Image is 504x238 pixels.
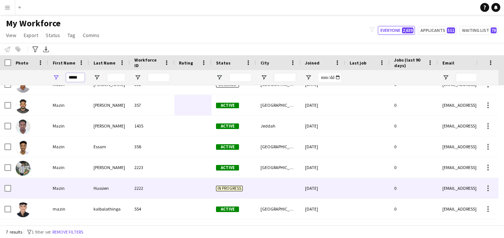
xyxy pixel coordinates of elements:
input: Joined Filter Input [318,73,341,82]
div: 0 [390,136,438,157]
div: [GEOGRAPHIC_DATA] [256,199,301,219]
a: Comms [80,30,102,40]
span: Photo [16,60,28,66]
span: 79 [491,27,497,33]
span: Active [216,206,239,212]
span: Active [216,144,239,150]
button: Open Filter Menu [261,74,267,81]
button: Open Filter Menu [442,74,449,81]
div: Mazin [48,178,89,198]
div: [GEOGRAPHIC_DATA] [256,95,301,115]
div: [PERSON_NAME] [89,157,130,178]
div: [GEOGRAPHIC_DATA] [256,136,301,157]
a: Status [43,30,63,40]
div: 0 [390,199,438,219]
div: [DATE] [301,157,345,178]
div: [PERSON_NAME] [89,95,130,115]
button: Open Filter Menu [53,74,59,81]
div: [PERSON_NAME] [89,116,130,136]
a: Tag [65,30,78,40]
div: [DATE] [301,116,345,136]
app-action-btn: Export XLSX [42,45,50,54]
span: Status [216,60,230,66]
input: First Name Filter Input [66,73,85,82]
input: City Filter Input [274,73,296,82]
div: 0 [390,178,438,198]
span: Last job [350,60,366,66]
div: 0 [390,116,438,136]
span: City [261,60,269,66]
button: Open Filter Menu [94,74,100,81]
div: [DATE] [301,136,345,157]
span: 2,639 [402,27,413,33]
div: mazin [48,199,89,219]
span: 511 [447,27,455,33]
span: Email [442,60,454,66]
span: Last Name [94,60,115,66]
div: 358 [130,136,174,157]
div: 1435 [130,116,174,136]
img: Mazin Hussein [16,161,30,176]
span: Jobs (last 90 days) [394,57,425,68]
button: Open Filter Menu [216,74,223,81]
button: Open Filter Menu [134,74,141,81]
button: Waiting list79 [459,26,498,35]
span: Rating [179,60,193,66]
span: Active [216,123,239,129]
div: Essam [89,136,130,157]
div: 0 [390,157,438,178]
span: Workforce ID [134,57,161,68]
div: [DATE] [301,199,345,219]
span: First Name [53,60,75,66]
div: Mazin [48,116,89,136]
img: Mazin Elamin [16,119,30,134]
img: Mazin Abdelfattah [16,78,30,93]
div: 554 [130,199,174,219]
img: Mazin Essam [16,140,30,155]
div: 2223 [130,157,174,178]
input: Last Name Filter Input [107,73,125,82]
div: 357 [130,95,174,115]
div: 2222 [130,178,174,198]
div: Mazin [48,157,89,178]
div: Hussien [89,178,130,198]
div: Mazin [48,95,89,115]
span: View [6,32,16,39]
span: Status [46,32,60,39]
span: Active [216,103,239,108]
input: Status Filter Input [229,73,252,82]
a: Export [21,30,41,40]
app-action-btn: Advanced filters [31,45,40,54]
button: Remove filters [51,228,85,236]
span: My Workforce [6,18,60,29]
div: Mazin [48,136,89,157]
button: Everyone2,639 [378,26,415,35]
span: Joined [305,60,320,66]
div: 0 [390,95,438,115]
img: Mazin Abdelhaleem [16,99,30,113]
button: Applicants511 [418,26,456,35]
span: 1 filter set [32,229,51,235]
a: View [3,30,19,40]
div: [DATE] [301,178,345,198]
div: Jeddah [256,116,301,136]
input: Workforce ID Filter Input [148,73,170,82]
div: kalbalathinga [89,199,130,219]
div: [GEOGRAPHIC_DATA] [256,157,301,178]
span: Comms [83,32,99,39]
span: In progress [216,186,243,191]
span: Tag [68,32,75,39]
span: Active [216,165,239,171]
span: Export [24,32,38,39]
img: mazin kalbalathinga [16,202,30,217]
div: [DATE] [301,95,345,115]
button: Open Filter Menu [305,74,312,81]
